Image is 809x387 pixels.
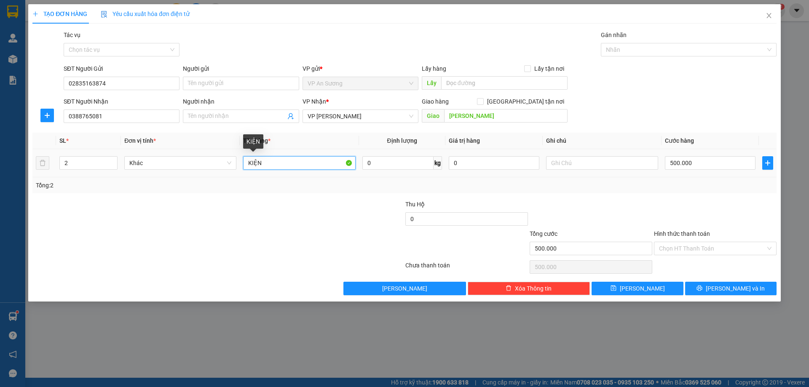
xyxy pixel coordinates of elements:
[422,98,449,105] span: Giao hàng
[515,284,552,293] span: Xóa Thông tin
[101,11,107,18] img: icon
[40,109,54,122] button: plus
[303,98,326,105] span: VP Nhận
[543,133,662,149] th: Ghi chú
[3,5,39,23] span: VP An Sương
[696,285,702,292] span: printer
[434,156,442,170] span: kg
[64,97,179,106] div: SĐT Người Nhận
[422,65,446,72] span: Lấy hàng
[449,156,539,170] input: 0
[382,284,427,293] span: [PERSON_NAME]
[444,109,568,123] input: Dọc đường
[303,64,418,73] div: VP gửi
[387,137,417,144] span: Định lượng
[183,64,299,73] div: Người gửi
[63,5,123,23] p: Nhận:
[405,201,425,208] span: Thu Hộ
[3,5,62,23] p: Gửi:
[422,76,441,90] span: Lấy
[468,282,590,295] button: deleteXóa Thông tin
[757,4,781,28] button: Close
[404,261,529,275] div: Chưa thanh toán
[32,11,38,17] span: plus
[36,156,49,170] button: delete
[64,64,179,73] div: SĐT Người Gửi
[422,109,444,123] span: Giao
[308,77,413,90] span: VP An Sương
[129,157,231,169] span: Khác
[601,32,627,38] label: Gán nhãn
[546,156,658,170] input: Ghi Chú
[101,11,190,17] span: Yêu cầu xuất hóa đơn điện tử
[531,64,568,73] span: Lấy tận nơi
[592,282,683,295] button: save[PERSON_NAME]
[706,284,765,293] span: [PERSON_NAME] và In
[685,282,777,295] button: printer[PERSON_NAME] và In
[31,57,36,66] span: 0
[243,156,355,170] input: VD: Bàn, Ghế
[3,35,16,43] span: Lấy:
[17,46,21,56] span: 0
[32,11,87,17] span: TẠO ĐƠN HÀNG
[41,112,54,119] span: plus
[308,110,413,123] span: VP Lao Bảo
[763,160,773,166] span: plus
[64,32,80,38] label: Tác vụ
[63,35,79,43] span: Giao:
[766,12,772,19] span: close
[665,137,694,144] span: Cước hàng
[63,5,123,23] span: VP 330 [PERSON_NAME]
[441,76,568,90] input: Dọc đường
[36,46,66,56] span: 200.000
[3,57,29,66] span: Thu hộ:
[124,137,156,144] span: Đơn vị tính
[287,113,294,120] span: user-add
[3,46,15,56] span: CR:
[3,24,50,34] span: 0974041102
[63,24,110,34] span: 0795686345
[59,137,66,144] span: SL
[343,282,466,295] button: [PERSON_NAME]
[183,97,299,106] div: Người nhận
[611,285,616,292] span: save
[449,137,480,144] span: Giá trị hàng
[506,285,512,292] span: delete
[484,97,568,106] span: [GEOGRAPHIC_DATA] tận nơi
[21,46,34,56] span: CC:
[762,156,773,170] button: plus
[530,230,557,237] span: Tổng cước
[620,284,665,293] span: [PERSON_NAME]
[243,134,263,149] div: KIỆN
[36,181,312,190] div: Tổng: 2
[654,230,710,237] label: Hình thức thanh toán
